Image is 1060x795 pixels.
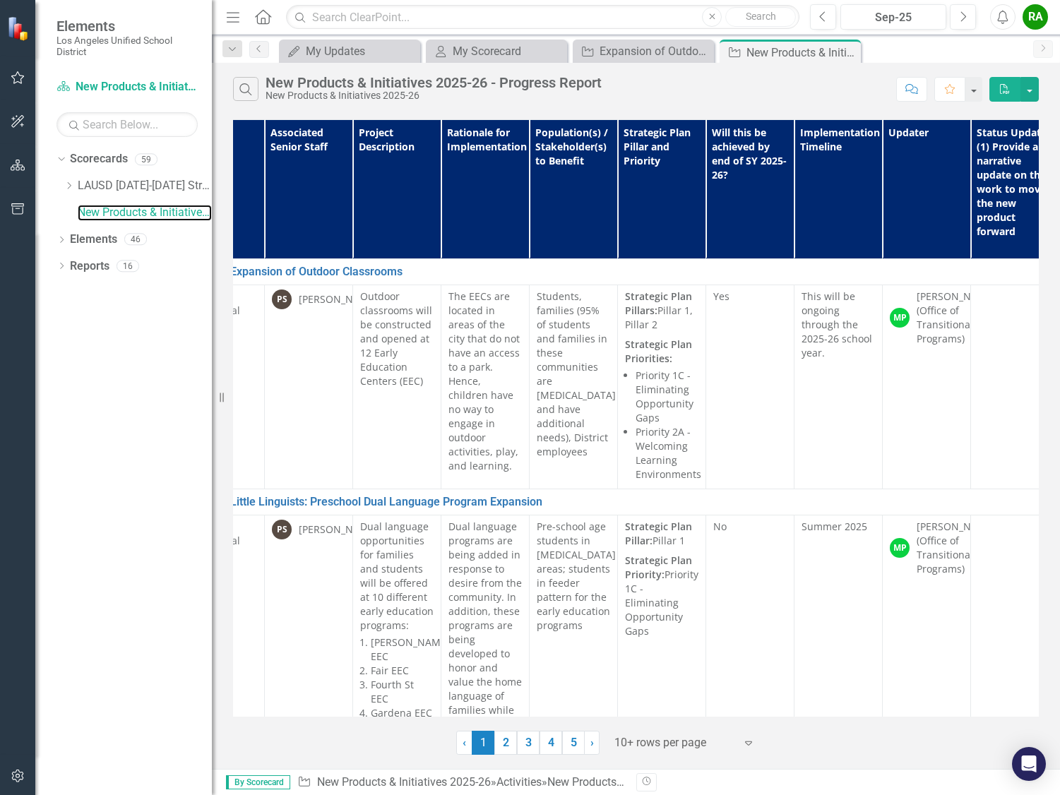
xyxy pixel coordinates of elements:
a: 4 [540,731,562,755]
strong: Strategic Plan Priority: [625,554,692,581]
button: RA [1023,4,1048,30]
div: My Updates [306,42,417,60]
img: ClearPoint Strategy [7,16,32,41]
div: [PERSON_NAME] (Office of Transitional Programs) [917,520,996,576]
div: New Products & Initiatives 2025-26 [266,90,602,101]
td: Double-Click to Edit [618,285,706,489]
p: Dual language opportunities for families and students will be offered at 10 different early educa... [360,520,434,633]
a: New Products & Initiatives 2025-26 [56,79,198,95]
a: Expansion of Outdoor Classrooms [576,42,710,60]
strong: Strategic Plan Pillars: [625,289,692,317]
div: 46 [124,234,147,246]
div: MP [890,538,910,558]
div: Open Intercom Messenger [1012,747,1046,781]
div: 59 [135,153,157,165]
span: By Scorecard [226,775,290,789]
span: 1 [472,731,494,755]
a: 3 [517,731,540,755]
td: Double-Click to Edit [353,285,441,489]
input: Search Below... [56,112,198,137]
a: Elements [70,232,117,248]
p: Pillar 1 [625,520,698,551]
button: Search [725,7,796,27]
div: [PERSON_NAME] [299,522,378,537]
span: No [713,520,727,533]
div: 16 [117,260,139,272]
span: Pre-school age students in [MEDICAL_DATA] areas; students in feeder pattern for the early educati... [537,520,616,632]
a: Activities [496,775,542,789]
li: Fourth St EEC [371,678,434,706]
td: Double-Click to Edit [971,285,1059,489]
div: PS [272,289,292,309]
span: Students, families (95% of students and families in these communities are [MEDICAL_DATA] and have... [537,289,616,458]
span: Summer 2025 [802,520,867,533]
span: Search [746,11,776,22]
div: Expansion of Outdoor Classrooms [600,42,710,60]
a: Reports [70,258,109,275]
span: Elements [56,18,198,35]
div: MP [890,308,910,328]
li: Gardena EEC [371,706,434,720]
div: New Products & Initiatives 2025-26 - Progress Report [746,44,857,61]
div: My Scorecard [453,42,564,60]
td: Double-Click to Edit [794,285,883,489]
input: Search ClearPoint... [286,5,799,30]
li: [PERSON_NAME] EEC [371,635,434,664]
strong: Strategic Plan Priorities: [625,337,692,365]
small: Los Angeles Unified School District [56,35,198,58]
a: LAUSD [DATE]-[DATE] Strategic Plan [78,178,212,194]
li: Fair EEC [371,664,434,678]
td: Double-Click to Edit [530,285,618,489]
td: Double-Click to Edit [883,285,971,489]
div: [PERSON_NAME] [299,292,378,306]
a: Scorecards [70,151,128,167]
span: This will be ongoing through the 2025-26 school year. [802,289,872,359]
span: ‹ [463,736,466,749]
span: › [590,736,594,749]
td: Double-Click to Edit [706,285,794,489]
li: Priority 1C - Eliminating Opportunity Gaps [636,369,698,425]
button: Sep-25 [840,4,946,30]
div: New Products & Initiatives 2025-26 - Progress Report [266,75,602,90]
div: Sep-25 [845,9,941,26]
a: 5 [562,731,585,755]
a: New Products & Initiatives 2025-26 [317,775,491,789]
strong: Strategic Plan Pillar: [625,520,692,547]
li: Priority 2A - Welcoming Learning Environments [636,425,698,482]
a: My Scorecard [429,42,564,60]
p: Priority 1C - Eliminating Opportunity Gaps [625,551,698,638]
span: Yes [713,289,730,303]
div: PS [272,520,292,539]
div: » » [297,775,626,791]
div: [PERSON_NAME] (Office of Transitional Programs) [917,289,996,346]
p: Outdoor classrooms will be constructed and opened at 12 Early Education Centers (EEC) [360,289,434,388]
a: New Products & Initiatives 2025-26 [78,205,212,221]
td: Double-Click to Edit [265,285,353,489]
td: Double-Click to Edit [441,285,530,489]
span: The EECs are located in areas of the city that do not have an access to a park. Hence, children h... [448,289,520,472]
div: New Products & Initiatives 2025-26 - Progress Report [547,775,809,789]
a: 2 [494,731,517,755]
a: My Updates [282,42,417,60]
p: Pillar 1, Pillar 2 [625,289,698,335]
